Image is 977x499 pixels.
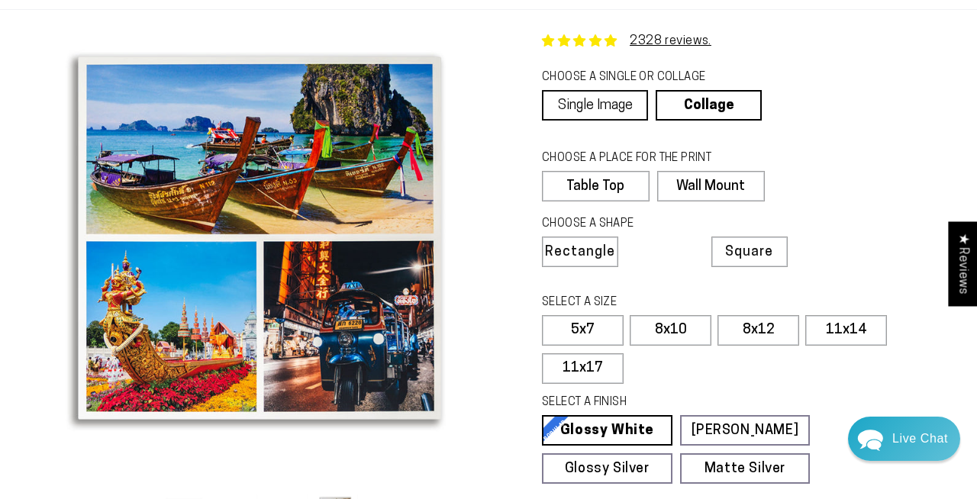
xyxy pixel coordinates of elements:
[542,171,650,201] label: Table Top
[805,315,887,346] label: 11x14
[542,216,689,233] legend: CHOOSE A SHAPE
[892,417,948,461] div: Contact Us Directly
[948,221,977,306] div: Click to open Judge.me floating reviews tab
[725,246,773,259] span: Square
[680,453,811,484] a: Matte Silver
[542,69,747,86] legend: CHOOSE A SINGLE OR COLLAGE
[542,295,779,311] legend: SELECT A SIZE
[542,150,750,167] legend: CHOOSE A PLACE FOR THE PRINT
[542,453,672,484] a: Glossy Silver
[657,171,765,201] label: Wall Mount
[542,415,672,446] a: Glossy White
[545,246,615,259] span: Rectangle
[542,315,624,346] label: 5x7
[680,415,811,446] a: [PERSON_NAME]
[542,353,624,384] label: 11x17
[717,315,799,346] label: 8x12
[656,90,762,121] a: Collage
[542,90,648,121] a: Single Image
[542,394,779,411] legend: SELECT A FINISH
[848,417,960,461] div: Chat widget toggle
[630,35,711,47] a: 2328 reviews.
[630,315,711,346] label: 8x10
